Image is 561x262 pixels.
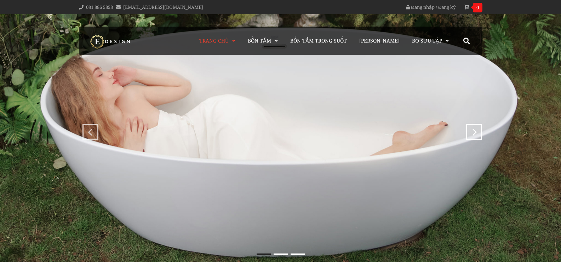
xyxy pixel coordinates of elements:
a: Bồn Tắm Trong Suốt [285,27,352,55]
span: [PERSON_NAME] [359,37,400,44]
span: / [436,4,437,10]
div: prev [84,124,93,133]
span: Bộ Sưu Tập [412,37,442,44]
img: logo Kreiner Germany - Edesign Interior [84,34,137,49]
span: Bồn Tắm [248,37,271,44]
a: Bồn Tắm [242,27,283,55]
span: Trang chủ [199,37,229,44]
a: Trang chủ [196,27,241,55]
a: [EMAIL_ADDRESS][DOMAIN_NAME] [123,4,203,10]
div: next [468,124,477,133]
a: Bộ Sưu Tập [407,27,454,55]
a: 081 886 5858 [86,4,113,10]
a: [PERSON_NAME] [354,27,405,55]
span: 0 [473,3,482,12]
span: Bồn Tắm Trong Suốt [290,37,347,44]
